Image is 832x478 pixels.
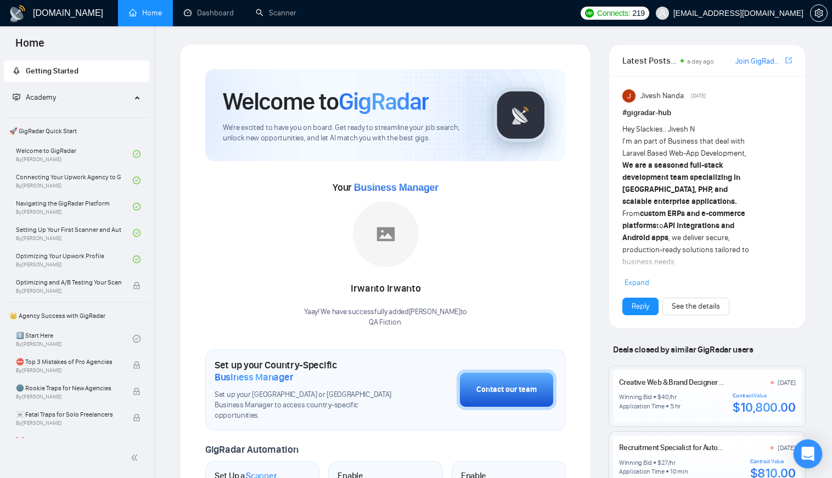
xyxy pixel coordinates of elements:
[215,359,402,383] h1: Set up your Country-Specific
[223,87,429,116] h1: Welcome to
[16,327,133,351] a: 1️⃣ Start HereBy[PERSON_NAME]
[662,298,729,315] button: See the details
[16,221,133,245] a: Setting Up Your First Scanner and Auto-BidderBy[PERSON_NAME]
[16,420,121,426] span: By [PERSON_NAME]
[668,458,676,467] div: /hr
[133,177,140,184] span: check-circle
[133,255,140,263] span: check-circle
[476,384,537,396] div: Contact our team
[687,58,714,65] span: a day ago
[223,123,476,144] span: We're excited to have you on board. Get ready to streamline your job search, unlock new opportuni...
[670,402,681,411] div: 5 hr
[493,88,548,143] img: gigradar-logo.png
[619,443,780,452] a: Recruitment Specialist for Automotive Repair Shop
[659,9,666,17] span: user
[785,55,792,66] a: export
[622,298,659,315] button: Reply
[619,392,652,401] div: Winning Bid
[622,123,758,413] div: Hey Slackies.. Jivesh N I'm an part of Business that deal with Laravel Based Web-App Development,...
[16,142,133,166] a: Welcome to GigRadarBy[PERSON_NAME]
[304,317,467,328] p: QA Fiction .
[585,9,594,18] img: upwork-logo.png
[619,458,652,467] div: Winning Bid
[16,394,121,400] span: By [PERSON_NAME]
[16,383,121,394] span: 🌚 Rookie Traps for New Agencies
[16,195,133,219] a: Navigating the GigRadar PlatformBy[PERSON_NAME]
[16,247,133,271] a: Optimizing Your Upwork ProfileBy[PERSON_NAME]
[16,288,121,294] span: By [PERSON_NAME]
[16,367,121,374] span: By [PERSON_NAME]
[794,440,823,469] div: Open Intercom Messenger
[622,269,743,303] strong: long-term client partnerships, reliable delivery, and growth-driven development
[26,66,78,76] span: Getting Started
[353,201,419,267] img: placeholder.png
[622,161,740,206] strong: We are a seasoned full-stack development team specializing in [GEOGRAPHIC_DATA], PHP, and scalabl...
[622,209,745,230] strong: custom ERPs and e-commerce platforms
[256,8,296,18] a: searchScanner
[733,392,795,399] div: Contract Value
[657,458,661,467] div: $
[691,91,706,101] span: [DATE]
[26,93,56,102] span: Academy
[304,280,467,298] div: Irwanto Irwanto
[622,221,734,242] strong: API integrations and Android apps
[810,9,828,18] a: setting
[619,467,665,476] div: Application Time
[778,378,796,387] div: [DATE]
[129,8,162,18] a: homeHome
[670,467,688,476] div: 10 min
[640,90,684,102] span: Jivesh Nanda
[609,340,757,359] span: Deals closed by similar GigRadar users
[184,8,234,18] a: dashboardDashboard
[657,392,661,401] div: $
[622,107,792,119] h1: # gigradar-hub
[750,458,796,465] div: Contract Value
[619,402,665,411] div: Application Time
[735,55,783,67] a: Join GigRadar Slack Community
[133,335,140,343] span: check-circle
[16,168,133,192] a: Connecting Your Upwork Agency to GigRadarBy[PERSON_NAME]
[7,35,53,58] span: Home
[785,56,792,65] span: export
[4,60,149,82] li: Getting Started
[632,7,644,19] span: 219
[339,87,429,116] span: GigRadar
[205,443,298,456] span: GigRadar Automation
[354,182,439,193] span: Business Manager
[16,356,121,367] span: ⛔ Top 3 Mistakes of Pro Agencies
[215,371,293,383] span: Business Manager
[13,67,20,75] span: rocket
[133,361,140,369] span: lock
[669,392,677,401] div: /hr
[661,458,668,467] div: 27
[457,369,556,410] button: Contact our team
[9,5,26,22] img: logo
[672,300,720,312] a: See the details
[16,435,121,446] span: ❌ How to get banned on Upwork
[597,7,630,19] span: Connects:
[133,150,140,158] span: check-circle
[625,278,649,287] span: Expand
[622,54,677,67] span: Latest Posts from the GigRadar Community
[5,120,148,142] span: 🚀 GigRadar Quick Start
[13,93,20,101] span: fund-projection-screen
[131,452,142,463] span: double-left
[810,4,828,22] button: setting
[622,89,636,103] img: Jivesh Nanda
[733,399,795,416] div: $10,800.00
[333,181,439,194] span: Your
[16,277,121,288] span: Optimizing and A/B Testing Your Scanner for Better Results
[16,409,121,420] span: ☠️ Fatal Traps for Solo Freelancers
[778,443,796,452] div: [DATE]
[133,203,140,210] span: check-circle
[133,388,140,395] span: lock
[13,93,56,102] span: Academy
[661,392,669,401] div: 40
[133,414,140,422] span: lock
[215,390,402,421] span: Set up your [GEOGRAPHIC_DATA] or [GEOGRAPHIC_DATA] Business Manager to access country-specific op...
[632,300,649,312] a: Reply
[133,282,140,289] span: lock
[133,229,140,237] span: check-circle
[304,307,467,328] div: Yaay! We have successfully added [PERSON_NAME] to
